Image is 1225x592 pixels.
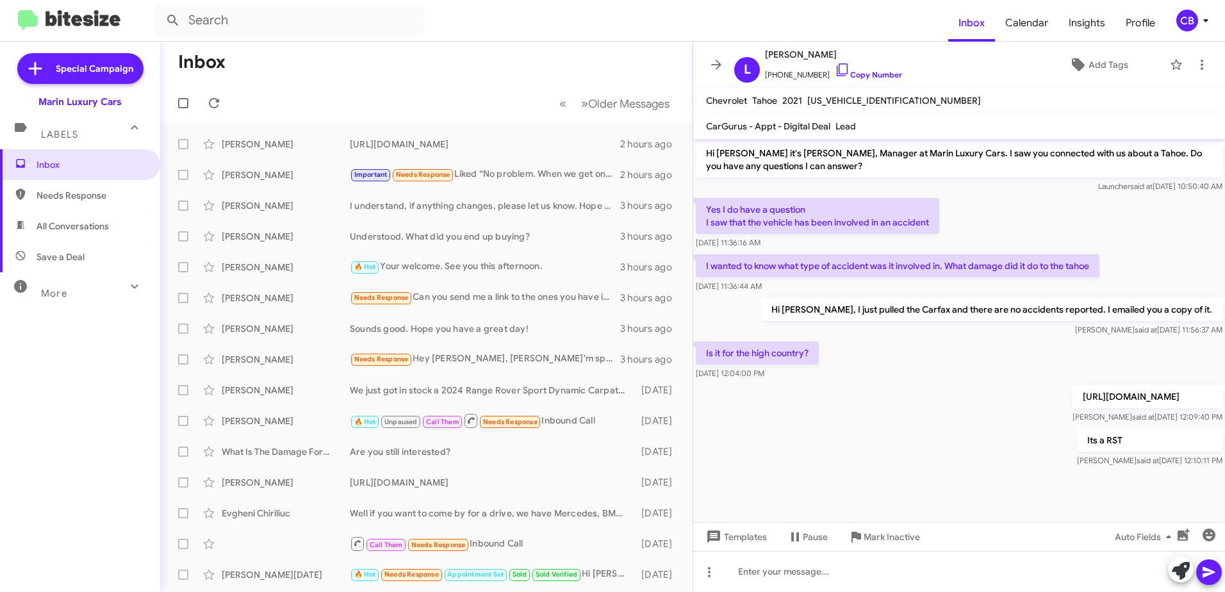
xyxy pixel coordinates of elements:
span: More [41,288,67,299]
div: [DATE] [636,445,682,458]
span: All Conversations [37,220,109,233]
span: said at [1137,456,1159,465]
span: L [744,60,751,80]
span: Insights [1058,4,1115,42]
div: Sounds good. Hope you have a great day! [350,322,620,335]
span: Sold Verified [536,570,578,579]
span: 2021 [782,95,802,106]
div: [PERSON_NAME] [222,169,350,181]
span: Pause [803,525,828,548]
div: Can you send me a link to the ones you have in stock of the 2026 coupe? [350,290,620,305]
span: [PHONE_NUMBER] [765,62,902,81]
div: [PERSON_NAME][DATE] [222,568,350,581]
span: Needs Response [384,570,439,579]
button: Auto Fields [1105,525,1187,548]
div: CB [1176,10,1198,31]
span: said at [1130,181,1153,191]
span: Save a Deal [37,251,85,263]
div: I understand, if anything changes, please let us know. Hope you have a great weekend! [350,199,620,212]
div: [URL][DOMAIN_NAME] [350,476,636,489]
div: [PERSON_NAME] [222,476,350,489]
span: [PERSON_NAME] [765,47,902,62]
div: [DATE] [636,507,682,520]
div: We just got in stock a 2024 Range Rover Sport Dynamic Carpathian Grey Exterior with Black Leather... [350,384,636,397]
p: I wanted to know what type of accident was it involved in. What damage did it do to the tahoe [696,254,1099,277]
span: [DATE] 11:36:16 AM [696,238,760,247]
nav: Page navigation example [552,90,677,117]
span: said at [1132,412,1155,422]
div: [PERSON_NAME] [222,199,350,212]
div: 3 hours ago [620,322,682,335]
div: 2 hours ago [620,169,682,181]
input: Search [155,5,424,36]
button: Next [573,90,677,117]
a: Profile [1115,4,1165,42]
button: Add Tags [1033,53,1163,76]
span: Add Tags [1089,53,1128,76]
div: Are you still interested? [350,445,636,458]
span: 🔥 Hot [354,418,376,426]
a: Special Campaign [17,53,144,84]
span: [US_VEHICLE_IDENTIFICATION_NUMBER] [807,95,981,106]
div: Evgheni Chiriliuc [222,507,350,520]
span: Important [354,170,388,179]
span: Call Them [370,541,403,549]
a: Calendar [995,4,1058,42]
div: 3 hours ago [620,261,682,274]
span: Labels [41,129,78,140]
div: [DATE] [636,568,682,581]
div: [DATE] [636,415,682,427]
span: Templates [703,525,767,548]
div: [PERSON_NAME] [222,415,350,427]
span: Launcher [DATE] 10:50:40 AM [1098,181,1222,191]
span: Chevrolet [706,95,747,106]
div: [PERSON_NAME] [222,261,350,274]
span: Tahoe [752,95,777,106]
div: [PERSON_NAME] [222,353,350,366]
span: » [581,95,588,111]
span: Call Them [426,418,459,426]
span: Inbox [37,158,145,171]
span: [DATE] 11:36:44 AM [696,281,762,291]
span: Appointment Set [447,570,504,579]
button: CB [1165,10,1211,31]
div: [DATE] [636,384,682,397]
button: Pause [777,525,838,548]
p: Yes I do have a question I saw that the vehicle has been involved in an accident [696,198,939,234]
div: [DATE] [636,476,682,489]
div: Liked “No problem. When we get one in that fits your budget I will reach out.” [350,167,620,182]
span: Needs Response [396,170,450,179]
p: Hi [PERSON_NAME], I just pulled the Carfax and there are no accidents reported. I emailed you a c... [761,298,1222,321]
span: [PERSON_NAME] [DATE] 11:56:37 AM [1075,325,1222,334]
div: Inbound Call [350,413,636,429]
div: What Is The Damage For Accident And P [222,445,350,458]
div: [URL][DOMAIN_NAME] [350,138,620,151]
div: Hey [PERSON_NAME], [PERSON_NAME]'m speaking on behalf of my father, he doesn't speak English well... [350,352,620,366]
span: Needs Response [354,355,409,363]
span: said at [1135,325,1157,334]
span: Needs Response [411,541,466,549]
span: [PERSON_NAME] [DATE] 12:10:11 PM [1077,456,1222,465]
div: 3 hours ago [620,199,682,212]
h1: Inbox [178,52,226,72]
span: Older Messages [588,97,670,111]
div: [PERSON_NAME] [222,292,350,304]
p: Hi [PERSON_NAME] it's [PERSON_NAME], Manager at Marin Luxury Cars. I saw you connected with us ab... [696,142,1222,177]
div: Understood. What did you end up buying? [350,230,620,243]
a: Inbox [948,4,995,42]
div: [PERSON_NAME] [222,322,350,335]
div: 2 hours ago [620,138,682,151]
div: [PERSON_NAME] [222,230,350,243]
div: Marin Luxury Cars [38,95,122,108]
p: [URL][DOMAIN_NAME] [1073,385,1222,408]
button: Mark Inactive [838,525,930,548]
div: 3 hours ago [620,230,682,243]
div: [PERSON_NAME] [222,138,350,151]
a: Copy Number [835,70,902,79]
div: Hi [PERSON_NAME]. I have an appointment with [PERSON_NAME] [DATE]. Thank you [350,567,636,582]
div: Your welcome. See you this afternoon. [350,259,620,274]
span: Special Campaign [56,62,133,75]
